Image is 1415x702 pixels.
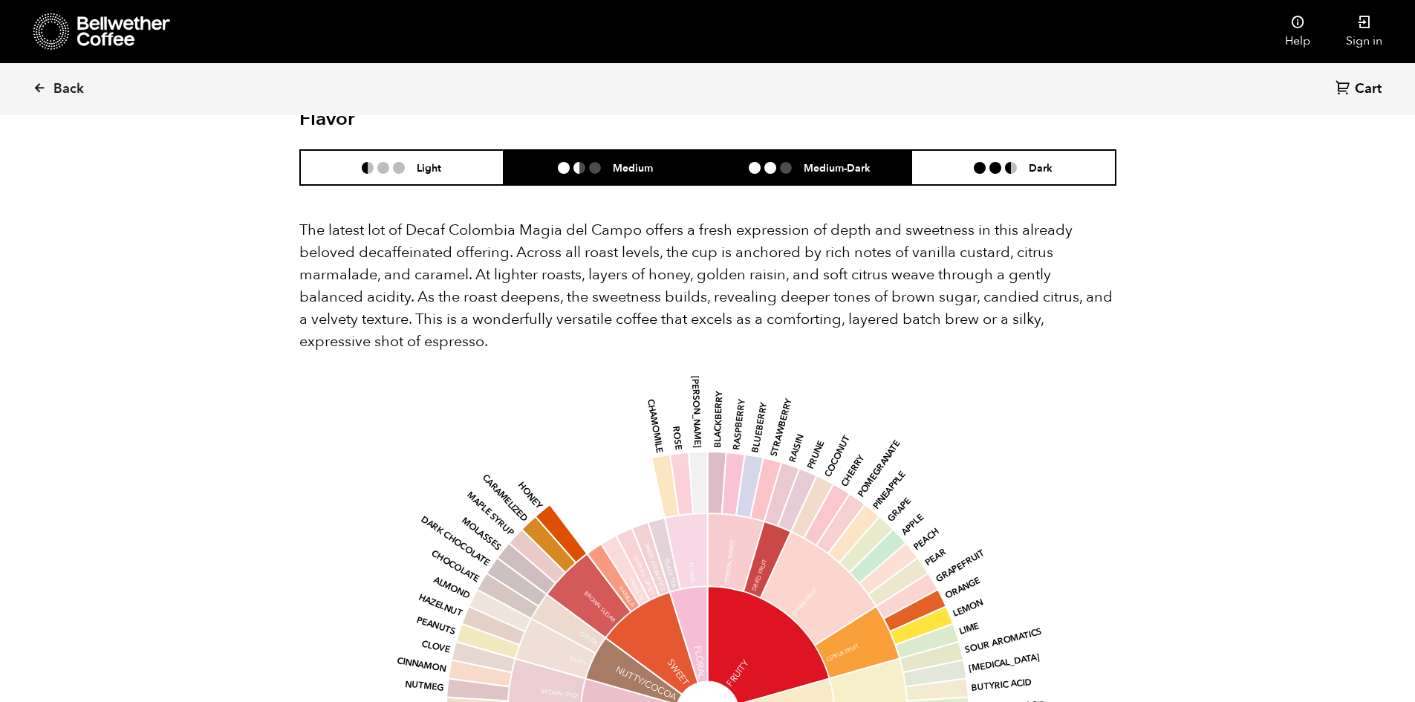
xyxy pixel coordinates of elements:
[299,108,572,131] h2: Flavor
[1029,161,1053,174] h6: Dark
[1355,80,1382,98] span: Cart
[1336,79,1385,100] a: Cart
[804,161,871,174] h6: Medium-Dark
[53,80,84,98] span: Back
[417,161,441,174] h6: Light
[299,219,1116,353] p: The latest lot of Decaf Colombia Magia del Campo offers a fresh expression of depth and sweetness...
[613,161,653,174] h6: Medium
